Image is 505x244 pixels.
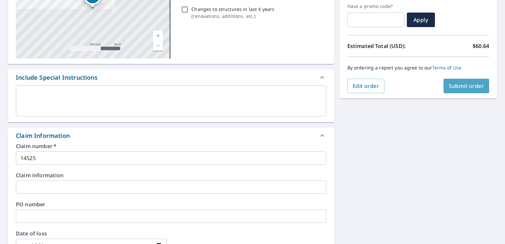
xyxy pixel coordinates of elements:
a: Terms of Use [432,64,462,71]
div: Claim Information [16,131,70,140]
p: Estimated Total (USD): [347,42,418,50]
a: Current Level 17, Zoom Out [153,41,163,51]
button: Apply [407,13,435,27]
p: $60.64 [473,42,489,50]
p: By ordering a report you agree to our [347,65,489,71]
label: PO number [16,202,326,207]
label: Claim number [16,143,326,149]
button: Edit order [347,79,385,93]
label: Claim information [16,173,326,178]
label: Date of loss [16,231,167,236]
div: Include Special Instructions [16,73,97,82]
span: Apply [412,16,430,23]
p: ( renovations, additions, etc. ) [191,13,274,20]
button: Submit order [444,79,489,93]
a: Current Level 17, Zoom In [153,31,163,41]
div: Claim Information [8,128,334,143]
label: Have a promo code? [347,3,404,9]
div: Include Special Instructions [8,69,334,85]
p: Changes to structures in last 4 years [191,6,274,13]
span: Edit order [353,82,379,90]
span: Submit order [449,82,484,90]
